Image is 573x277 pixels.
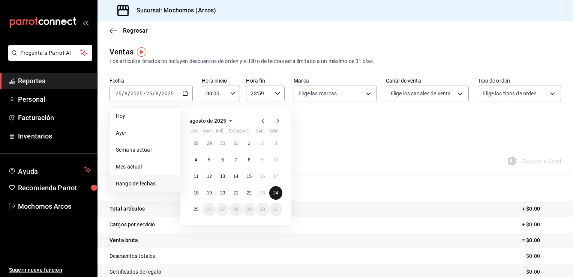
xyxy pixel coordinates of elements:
button: 30 de agosto de 2025 [256,203,269,216]
abbr: 16 de agosto de 2025 [260,174,265,179]
span: Recomienda Parrot [18,183,91,193]
button: Pregunta a Parrot AI [8,45,92,61]
abbr: miércoles [216,129,223,137]
span: agosto de 2025 [189,118,226,124]
abbr: 7 de agosto de 2025 [235,157,237,163]
span: Personal [18,94,91,104]
span: - [144,90,145,96]
abbr: 29 de julio de 2025 [207,141,211,146]
p: + $0.00 [522,221,561,229]
button: 17 de agosto de 2025 [269,170,282,183]
button: 18 de agosto de 2025 [189,186,202,200]
button: 15 de agosto de 2025 [243,170,256,183]
p: = $0.00 [522,236,561,244]
p: + $0.00 [522,205,561,213]
input: -- [115,90,122,96]
button: 21 de agosto de 2025 [229,186,242,200]
button: 26 de agosto de 2025 [202,203,216,216]
abbr: 31 de agosto de 2025 [273,207,278,212]
abbr: 31 de julio de 2025 [233,141,238,146]
span: Rango de fechas [116,180,174,188]
abbr: 18 de agosto de 2025 [193,190,198,196]
abbr: martes [202,129,211,137]
abbr: 2 de agosto de 2025 [261,141,264,146]
abbr: 25 de agosto de 2025 [193,207,198,212]
abbr: jueves [229,129,273,137]
span: Hoy [116,112,174,120]
abbr: 22 de agosto de 2025 [247,190,252,196]
span: Mes actual [116,163,174,171]
span: Elige los canales de venta [391,90,451,97]
button: open_drawer_menu [82,20,88,26]
abbr: 10 de agosto de 2025 [273,157,278,163]
span: Mochomos Arcos [18,201,91,211]
button: 29 de julio de 2025 [202,137,216,150]
abbr: 5 de agosto de 2025 [208,157,211,163]
input: -- [146,90,153,96]
button: 31 de julio de 2025 [229,137,242,150]
abbr: lunes [189,129,197,137]
abbr: 11 de agosto de 2025 [193,174,198,179]
div: Los artículos listados no incluyen descuentos de orden y el filtro de fechas está limitado a un m... [109,57,561,65]
abbr: 4 de agosto de 2025 [195,157,197,163]
button: 25 de agosto de 2025 [189,203,202,216]
span: / [153,90,155,96]
button: 28 de agosto de 2025 [229,203,242,216]
label: Hora fin [246,78,285,83]
p: - $0.00 [523,268,561,276]
span: / [128,90,130,96]
button: 14 de agosto de 2025 [229,170,242,183]
p: Descuentos totales [109,252,155,260]
input: ---- [130,90,143,96]
label: Tipo de orden [478,78,561,83]
button: 3 de agosto de 2025 [269,137,282,150]
button: 6 de agosto de 2025 [216,153,229,167]
abbr: 29 de agosto de 2025 [247,207,252,212]
input: -- [124,90,128,96]
span: Regresar [123,27,148,34]
label: Fecha [109,78,193,83]
abbr: 28 de julio de 2025 [193,141,198,146]
a: Pregunta a Parrot AI [5,54,92,62]
span: Elige los tipos de orden [483,90,537,97]
span: Facturación [18,113,91,123]
p: - $0.00 [523,252,561,260]
abbr: 9 de agosto de 2025 [261,157,264,163]
button: Regresar [109,27,148,34]
button: 30 de julio de 2025 [216,137,229,150]
button: 22 de agosto de 2025 [243,186,256,200]
abbr: 21 de agosto de 2025 [233,190,238,196]
span: Sugerir nueva función [9,266,91,274]
p: Cargos por servicio [109,221,155,229]
h3: Sucursal: Mochomos (Arcos) [130,6,216,15]
abbr: domingo [269,129,279,137]
abbr: 23 de agosto de 2025 [260,190,265,196]
button: 1 de agosto de 2025 [243,137,256,150]
abbr: 26 de agosto de 2025 [207,207,211,212]
button: 9 de agosto de 2025 [256,153,269,167]
p: Resumen [109,183,561,192]
span: Semana actual [116,146,174,154]
label: Canal de venta [386,78,469,83]
button: 13 de agosto de 2025 [216,170,229,183]
button: 2 de agosto de 2025 [256,137,269,150]
span: Ayer [116,129,174,137]
label: Marca [294,78,377,83]
span: / [122,90,124,96]
button: 28 de julio de 2025 [189,137,202,150]
button: 11 de agosto de 2025 [189,170,202,183]
abbr: 14 de agosto de 2025 [233,174,238,179]
img: Tooltip marker [137,47,146,57]
button: 10 de agosto de 2025 [269,153,282,167]
span: / [159,90,161,96]
span: Elige las marcas [298,90,337,97]
button: 19 de agosto de 2025 [202,186,216,200]
abbr: 30 de julio de 2025 [220,141,225,146]
button: 29 de agosto de 2025 [243,203,256,216]
button: 5 de agosto de 2025 [202,153,216,167]
span: Ayuda [18,166,81,175]
abbr: 17 de agosto de 2025 [273,174,278,179]
p: Total artículos [109,205,145,213]
span: Inventarios [18,131,91,141]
